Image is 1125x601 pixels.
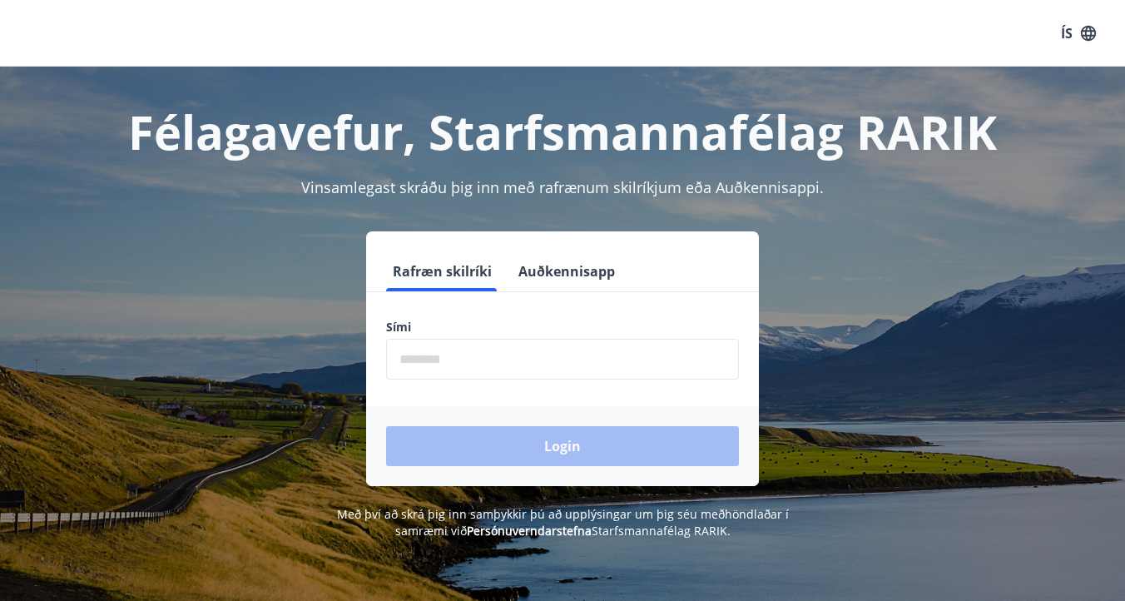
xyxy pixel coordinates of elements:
[386,319,739,335] label: Sími
[386,251,498,291] button: Rafræn skilríki
[20,100,1105,163] h1: Félagavefur, Starfsmannafélag RARIK
[512,251,622,291] button: Auðkennisapp
[301,177,824,197] span: Vinsamlegast skráðu þig inn með rafrænum skilríkjum eða Auðkennisappi.
[467,523,592,539] a: Persónuverndarstefna
[337,506,789,539] span: Með því að skrá þig inn samþykkir þú að upplýsingar um þig séu meðhöndlaðar í samræmi við Starfsm...
[1052,18,1105,48] button: ÍS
